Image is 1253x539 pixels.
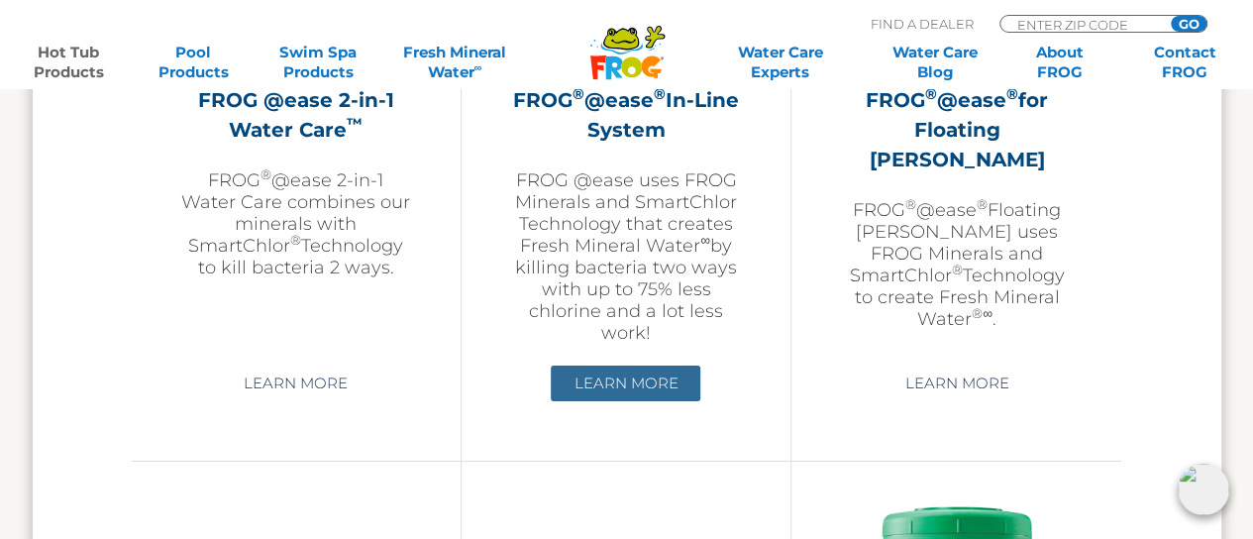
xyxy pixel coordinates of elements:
sup: ∞ [983,305,992,321]
sup: ® [261,166,271,182]
input: Zip Code Form [1015,16,1149,33]
h2: FROG @ease for Floating [PERSON_NAME] [841,85,1072,174]
h2: FROG @ease In-Line System [511,85,741,145]
a: PoolProducts [145,43,242,82]
sup: ∞ [474,60,482,74]
sup: ® [573,84,584,103]
p: FROG @ease uses FROG Minerals and SmartChlor Technology that creates Fresh Mineral Water by killi... [511,169,741,344]
a: Water CareExperts [701,43,859,82]
a: Water CareBlog [887,43,984,82]
sup: ™ [347,114,363,133]
p: FROG @ease 2-in-1 Water Care combines our minerals with SmartChlor Technology to kill bacteria 2 ... [181,169,411,278]
a: ContactFROG [1136,43,1233,82]
a: Fresh MineralWater∞ [394,43,516,82]
img: openIcon [1178,464,1229,515]
input: GO [1171,16,1206,32]
p: FROG @ease Floating [PERSON_NAME] uses FROG Minerals and SmartChlor Technology to create Fresh Mi... [841,199,1072,330]
h2: FROG @ease 2-in-1 Water Care [181,85,411,145]
sup: ® [925,84,937,103]
sup: ® [1006,84,1018,103]
a: Learn More [882,366,1031,401]
a: Swim SpaProducts [269,43,366,82]
sup: ∞ [700,232,710,248]
sup: ® [905,196,916,212]
a: Learn More [221,366,370,401]
a: Hot TubProducts [20,43,117,82]
a: AboutFROG [1011,43,1108,82]
sup: ® [951,262,962,277]
sup: ® [972,305,983,321]
a: Learn More [551,366,700,401]
sup: ® [290,232,301,248]
sup: ® [977,196,988,212]
p: Find A Dealer [871,15,974,33]
sup: ® [654,84,666,103]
